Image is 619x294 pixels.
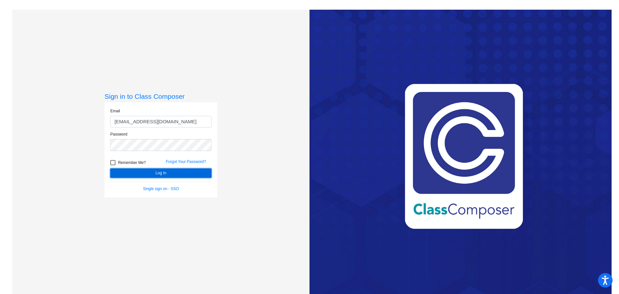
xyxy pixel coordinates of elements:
[143,187,179,191] a: Single sign on - SSO
[110,108,120,114] label: Email
[166,159,206,164] a: Forgot Your Password?
[110,168,211,178] button: Log In
[118,159,146,167] span: Remember Me?
[110,131,127,137] label: Password
[104,92,217,100] h3: Sign in to Class Composer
